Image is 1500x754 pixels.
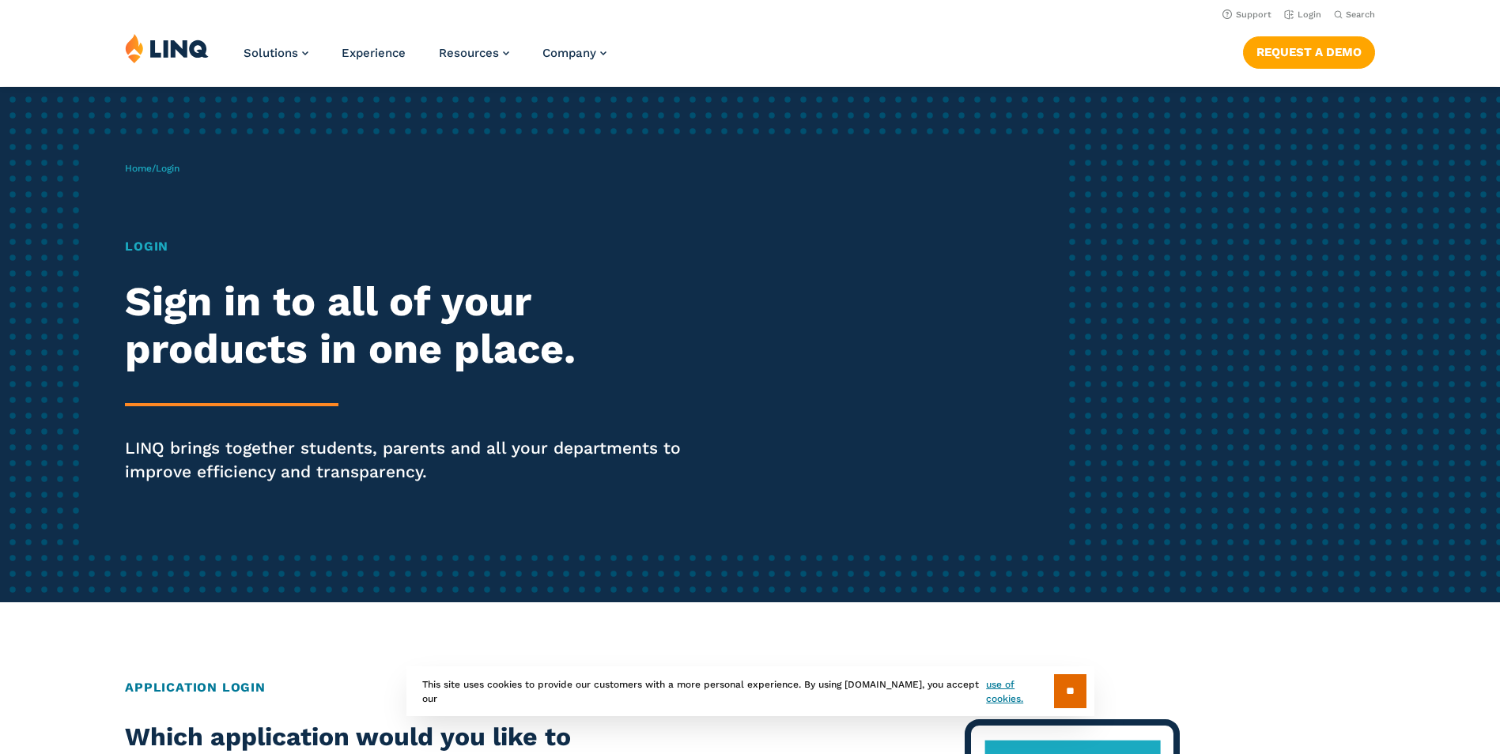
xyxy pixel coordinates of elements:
h1: Login [125,237,703,256]
a: use of cookies. [986,677,1053,706]
span: Login [156,163,179,174]
nav: Button Navigation [1243,33,1375,68]
a: Login [1284,9,1321,20]
span: Search [1346,9,1375,20]
span: Company [542,46,596,60]
nav: Primary Navigation [244,33,606,85]
a: Home [125,163,152,174]
h2: Application Login [125,678,1375,697]
a: Solutions [244,46,308,60]
a: Company [542,46,606,60]
img: LINQ | K‑12 Software [125,33,209,63]
a: Resources [439,46,509,60]
a: Experience [342,46,406,60]
h2: Sign in to all of your products in one place. [125,278,703,373]
span: Resources [439,46,499,60]
span: Solutions [244,46,298,60]
div: This site uses cookies to provide our customers with a more personal experience. By using [DOMAIN... [406,666,1094,716]
button: Open Search Bar [1334,9,1375,21]
span: / [125,163,179,174]
a: Support [1222,9,1271,20]
p: LINQ brings together students, parents and all your departments to improve efficiency and transpa... [125,436,703,484]
a: Request a Demo [1243,36,1375,68]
